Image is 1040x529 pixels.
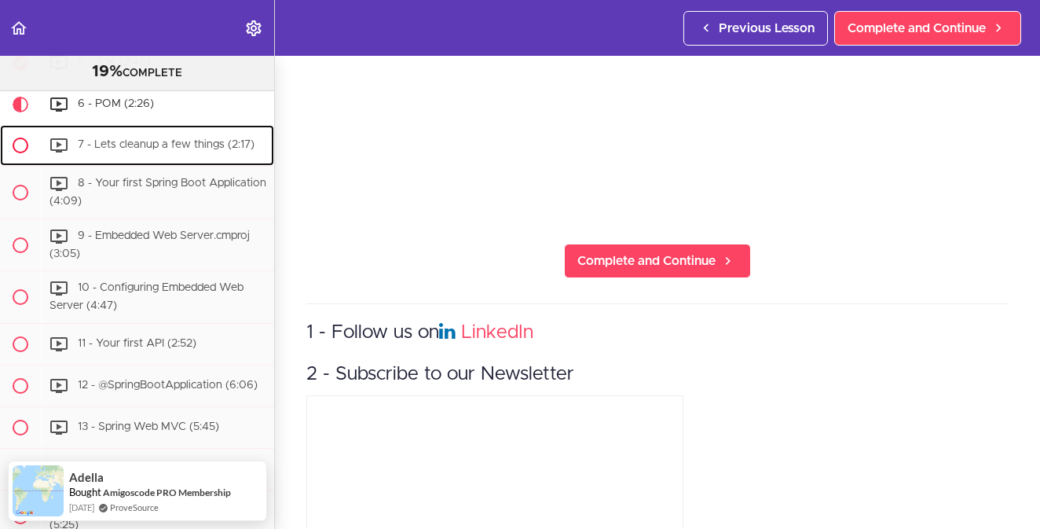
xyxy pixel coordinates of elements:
svg: Settings Menu [244,19,263,38]
span: 12 - @SpringBootApplication (6:06) [78,380,258,391]
span: Adella [69,471,104,484]
a: ProveSource [110,501,159,514]
span: [DATE] [69,501,94,514]
span: 6 - POM (2:26) [78,98,154,109]
svg: Back to course curriculum [9,19,28,38]
h3: 1 - Follow us on [306,320,1009,346]
a: LinkedIn [461,323,533,342]
span: Previous Lesson [719,19,815,38]
a: Amigoscode PRO Membership [103,486,231,499]
h3: 2 - Subscribe to our Newsletter [306,362,1009,388]
span: 8 - Your first Spring Boot Application (4:09) [49,178,266,207]
span: 10 - Configuring Embedded Web Server (4:47) [49,283,244,312]
a: Complete and Continue [834,11,1021,46]
span: 7 - Lets cleanup a few things (2:17) [78,139,255,150]
span: Complete and Continue [577,252,716,270]
span: 19% [92,64,123,79]
span: Complete and Continue [848,19,986,38]
img: provesource social proof notification image [13,465,64,516]
span: Bought [69,486,101,498]
div: COMPLETE [20,62,255,83]
a: Previous Lesson [683,11,828,46]
span: 13 - Spring Web MVC (5:45) [78,421,219,432]
span: 9 - Embedded Web Server.cmproj (3:05) [49,230,250,259]
span: 11 - Your first API (2:52) [78,338,196,349]
a: Complete and Continue [564,244,751,278]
